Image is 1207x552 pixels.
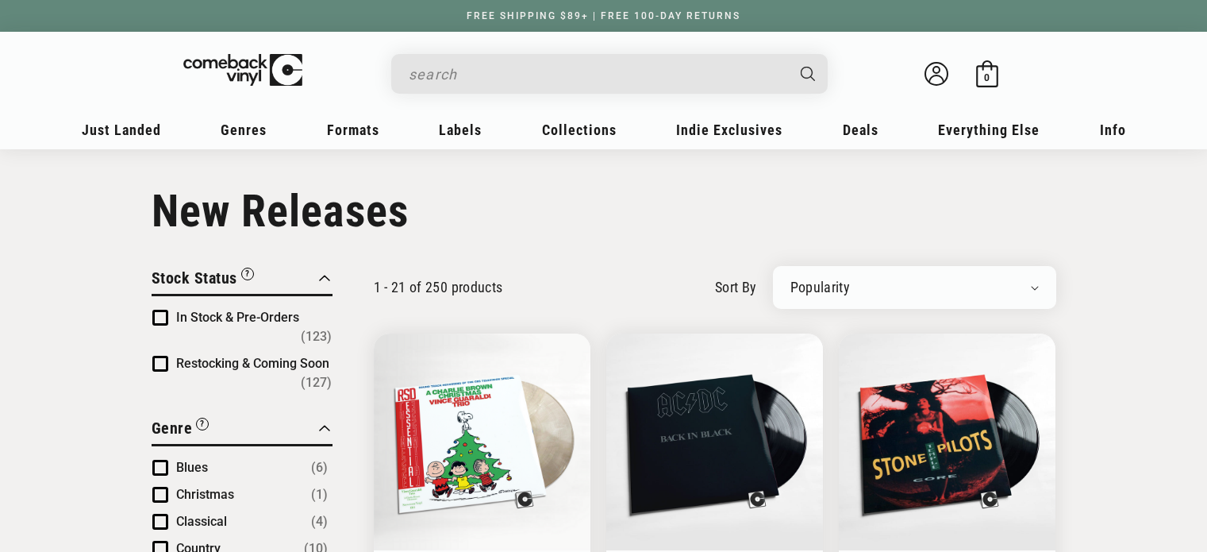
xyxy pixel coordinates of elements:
span: Formats [327,122,379,138]
span: Number of products: (123) [301,327,332,346]
span: 0 [984,71,990,83]
span: Number of products: (1) [311,485,328,504]
button: Filter by Stock Status [152,266,254,294]
span: Everything Else [938,122,1040,138]
input: search [409,58,785,91]
span: Number of products: (6) [311,458,328,477]
span: Indie Exclusives [676,122,782,138]
span: Info [1100,122,1126,138]
span: Blues [176,460,208,475]
span: Labels [439,122,482,138]
span: Christmas [176,487,234,502]
div: Search [391,54,828,94]
span: Collections [542,122,617,138]
button: Search [786,54,829,94]
span: Stock Status [152,268,237,288]
span: Genres [221,122,267,138]
span: Restocking & Coming Soon [176,356,329,371]
p: 1 - 21 of 250 products [374,279,503,295]
span: Genre [152,419,193,438]
span: Just Landed [82,122,161,138]
a: FREE SHIPPING $89+ | FREE 100-DAY RETURNS [451,10,756,21]
h1: New Releases [152,185,1056,237]
label: sort by [715,276,757,298]
span: Number of products: (127) [301,373,332,392]
button: Filter by Genre [152,416,209,444]
span: Classical [176,514,227,529]
span: Number of products: (4) [311,512,328,531]
span: Deals [843,122,878,138]
span: In Stock & Pre-Orders [176,310,299,325]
